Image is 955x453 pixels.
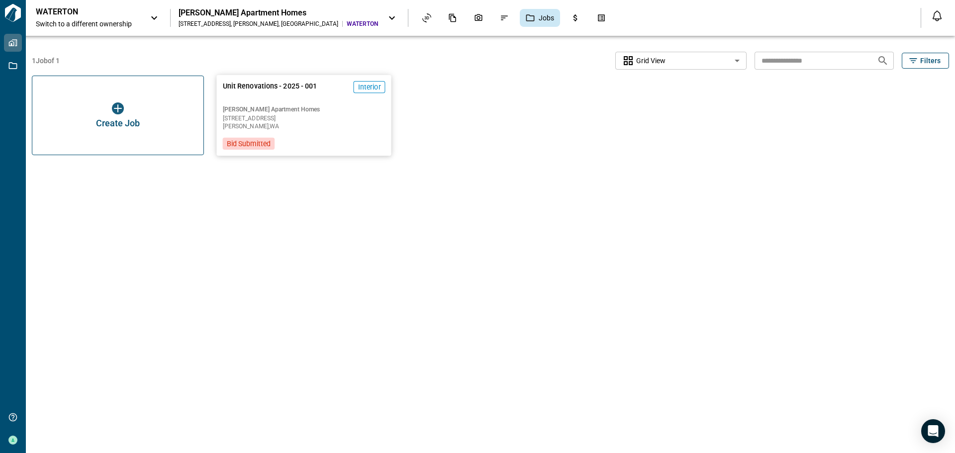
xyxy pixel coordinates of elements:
[929,8,945,24] button: Open notification feed
[112,102,124,114] img: icon button
[902,53,949,69] button: Filters
[920,56,941,66] span: Filters
[873,51,893,71] button: Search jobs
[347,20,378,28] span: WATERTON
[223,123,385,129] span: [PERSON_NAME] , WA
[36,7,125,17] p: WATERTON
[32,56,60,66] span: 1 Job of 1
[36,19,140,29] span: Switch to a different ownership
[636,56,666,66] span: Grid View
[179,20,338,28] div: [STREET_ADDRESS] , [PERSON_NAME] , [GEOGRAPHIC_DATA]
[494,9,515,26] div: Issues & Info
[358,82,381,92] span: Interior
[227,139,271,149] span: Bid Submitted
[179,8,378,18] div: [PERSON_NAME] Apartment Homes
[223,105,385,113] span: [PERSON_NAME] Apartment Homes
[520,9,560,27] div: Jobs
[565,9,586,26] div: Budgets
[921,419,945,443] div: Open Intercom Messenger
[615,51,747,71] div: Without label
[591,9,612,26] div: Takeoff Center
[468,9,489,26] div: Photos
[442,9,463,26] div: Documents
[223,81,317,101] span: Unit Renovations - 2025 - 001
[223,115,385,121] span: [STREET_ADDRESS]
[96,118,140,128] span: Create Job
[416,9,437,26] div: Asset View
[539,13,554,23] span: Jobs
